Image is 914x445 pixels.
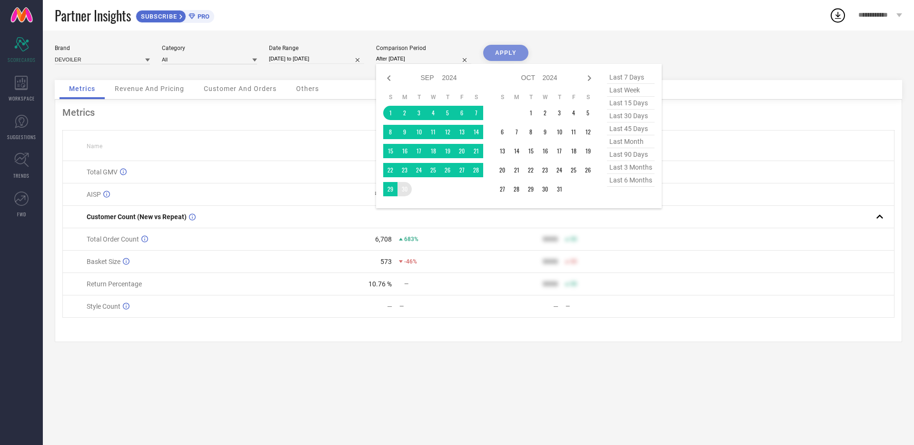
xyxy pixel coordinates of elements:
[538,125,552,139] td: Wed Oct 09 2024
[383,93,397,101] th: Sunday
[9,95,35,102] span: WORKSPACE
[87,213,187,221] span: Customer Count (New vs Repeat)
[115,85,184,92] span: Revenue And Pricing
[426,125,440,139] td: Wed Sep 11 2024
[375,191,392,198] div: ₹ 499
[607,71,655,84] span: last 7 days
[383,125,397,139] td: Sun Sep 08 2024
[607,148,655,161] span: last 90 days
[455,163,469,177] td: Fri Sep 27 2024
[397,163,412,177] td: Mon Sep 23 2024
[495,163,509,177] td: Sun Oct 20 2024
[376,54,471,64] input: Select comparison period
[455,125,469,139] td: Fri Sep 13 2024
[440,106,455,120] td: Thu Sep 05 2024
[607,161,655,174] span: last 3 months
[55,45,150,51] div: Brand
[455,106,469,120] td: Fri Sep 06 2024
[495,125,509,139] td: Sun Oct 06 2024
[538,144,552,158] td: Wed Oct 16 2024
[566,93,581,101] th: Friday
[375,235,392,243] div: 6,708
[397,125,412,139] td: Mon Sep 09 2024
[538,182,552,196] td: Wed Oct 30 2024
[607,84,655,97] span: last week
[440,144,455,158] td: Thu Sep 19 2024
[552,163,566,177] td: Thu Oct 24 2024
[607,122,655,135] span: last 45 days
[495,182,509,196] td: Sun Oct 27 2024
[269,54,364,64] input: Select date range
[570,258,577,265] span: 50
[7,133,36,141] span: SUGGESTIONS
[426,163,440,177] td: Wed Sep 25 2024
[412,144,426,158] td: Tue Sep 17 2024
[509,182,524,196] td: Mon Oct 28 2024
[136,8,214,23] a: SUBSCRIBEPRO
[412,106,426,120] td: Tue Sep 03 2024
[455,144,469,158] td: Fri Sep 20 2024
[524,125,538,139] td: Tue Oct 08 2024
[607,135,655,148] span: last month
[607,110,655,122] span: last 30 days
[509,144,524,158] td: Mon Oct 14 2024
[524,144,538,158] td: Tue Oct 15 2024
[87,303,120,310] span: Style Count
[399,303,478,310] div: —
[412,125,426,139] td: Tue Sep 10 2024
[69,85,95,92] span: Metrics
[397,182,412,196] td: Mon Sep 30 2024
[368,280,392,288] div: 10.76 %
[584,72,595,84] div: Next month
[87,280,142,288] span: Return Percentage
[162,45,257,51] div: Category
[426,144,440,158] td: Wed Sep 18 2024
[387,303,392,310] div: —
[524,163,538,177] td: Tue Oct 22 2024
[440,93,455,101] th: Thursday
[87,235,139,243] span: Total Order Count
[469,125,483,139] td: Sat Sep 14 2024
[543,280,558,288] div: 9999
[538,106,552,120] td: Wed Oct 02 2024
[383,72,395,84] div: Previous month
[509,125,524,139] td: Mon Oct 07 2024
[553,303,558,310] div: —
[455,93,469,101] th: Friday
[552,144,566,158] td: Thu Oct 17 2024
[412,93,426,101] th: Tuesday
[296,85,319,92] span: Others
[469,163,483,177] td: Sat Sep 28 2024
[8,56,36,63] span: SCORECARDS
[204,85,277,92] span: Customer And Orders
[581,163,595,177] td: Sat Oct 26 2024
[404,258,417,265] span: -46%
[581,125,595,139] td: Sat Oct 12 2024
[426,93,440,101] th: Wednesday
[566,163,581,177] td: Fri Oct 25 2024
[538,163,552,177] td: Wed Oct 23 2024
[269,45,364,51] div: Date Range
[440,125,455,139] td: Thu Sep 12 2024
[552,182,566,196] td: Thu Oct 31 2024
[509,163,524,177] td: Mon Oct 21 2024
[404,236,418,243] span: 683%
[87,143,102,150] span: Name
[62,107,894,118] div: Metrics
[524,106,538,120] td: Tue Oct 01 2024
[566,125,581,139] td: Fri Oct 11 2024
[426,106,440,120] td: Wed Sep 04 2024
[195,13,209,20] span: PRO
[13,172,30,179] span: TRENDS
[543,235,558,243] div: 9999
[376,45,471,51] div: Comparison Period
[440,163,455,177] td: Thu Sep 26 2024
[581,93,595,101] th: Saturday
[469,106,483,120] td: Sat Sep 07 2024
[570,281,577,287] span: 50
[566,303,644,310] div: —
[380,258,392,265] div: 573
[524,93,538,101] th: Tuesday
[469,144,483,158] td: Sat Sep 21 2024
[397,93,412,101] th: Monday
